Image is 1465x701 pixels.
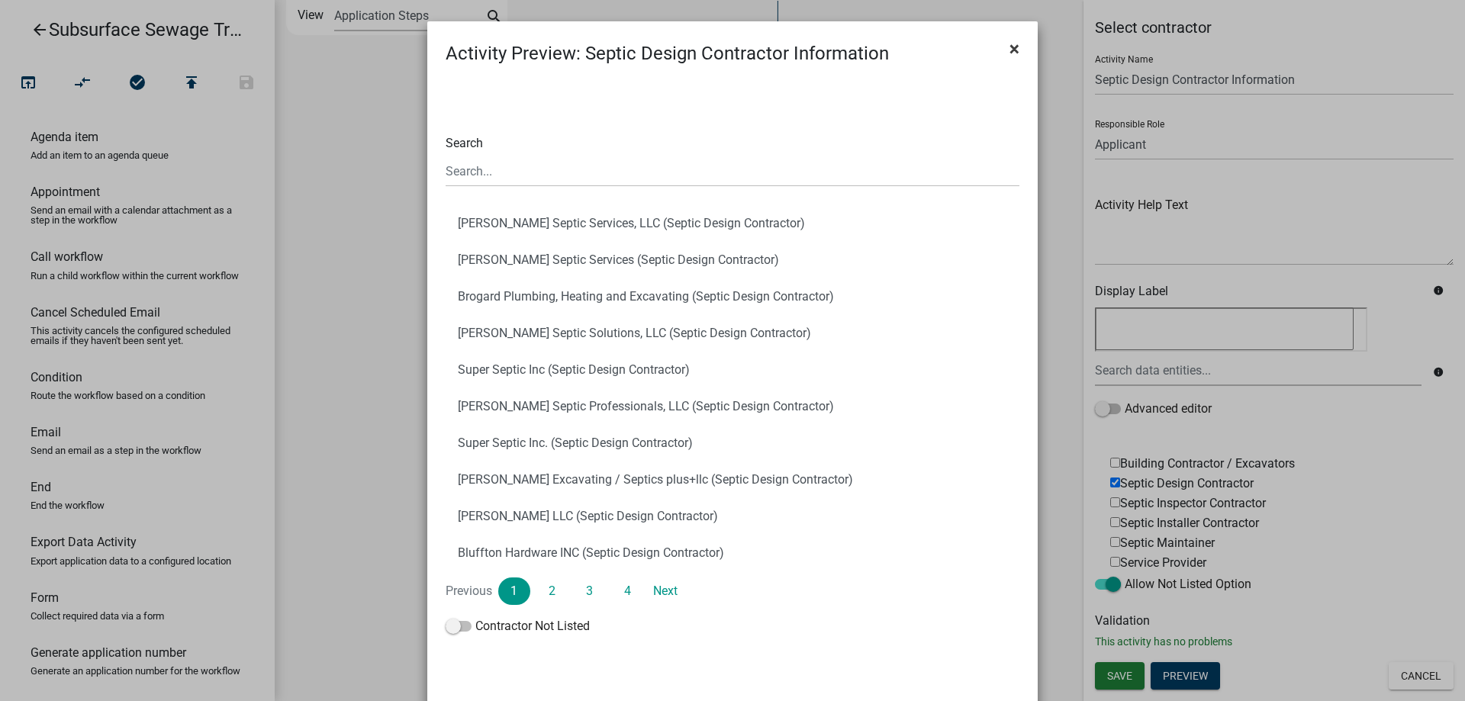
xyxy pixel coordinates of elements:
button: [PERSON_NAME] Septic Professionals, LLC (Septic Design Contractor) [446,388,1019,425]
input: Search... [446,156,1019,187]
button: [PERSON_NAME] Septic Services (Septic Design Contractor) [446,242,1019,278]
button: [PERSON_NAME] Septic Services, LLC (Septic Design Contractor) [446,205,1019,242]
button: Close [997,27,1032,70]
button: [PERSON_NAME] Septic Solutions, LLC (Septic Design Contractor) [446,315,1019,352]
button: [PERSON_NAME] LLC (Septic Design Contractor) [446,498,1019,535]
span: : Septic Design Contractor Information [576,43,889,64]
nav: Page navigation [446,577,1019,605]
span: × [1009,38,1019,59]
button: Bluffton Hardware INC (Septic Design Contractor) [446,535,1019,571]
a: 3 [574,577,606,605]
button: [PERSON_NAME] Excavating / Septics plus+llc (Septic Design Contractor) [446,461,1019,498]
a: 2 [536,577,568,605]
button: Brogard Plumbing, Heating and Excavating (Septic Design Contractor) [446,278,1019,315]
button: Super Septic Inc (Septic Design Contractor) [446,352,1019,388]
label: Contractor Not Listed [446,617,590,635]
a: 1 [498,577,530,605]
a: Next [649,577,681,605]
h4: Activity Preview [446,40,889,67]
a: 4 [612,577,644,605]
button: Super Septic Inc. (Septic Design Contractor) [446,425,1019,461]
label: Search [446,137,483,150]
